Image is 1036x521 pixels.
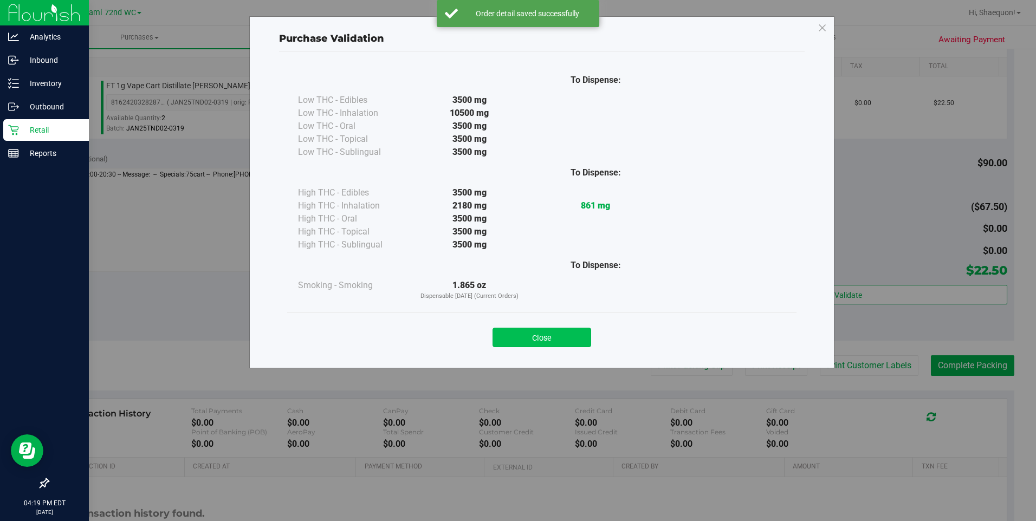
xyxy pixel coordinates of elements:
div: High THC - Oral [298,212,406,225]
div: High THC - Sublingual [298,238,406,251]
inline-svg: Retail [8,125,19,135]
div: To Dispense: [533,74,659,87]
p: Analytics [19,30,84,43]
div: Low THC - Sublingual [298,146,406,159]
div: 3500 mg [406,238,533,251]
div: Order detail saved successfully [464,8,591,19]
div: Low THC - Oral [298,120,406,133]
p: Inbound [19,54,84,67]
div: Smoking - Smoking [298,279,406,292]
inline-svg: Inventory [8,78,19,89]
div: 1.865 oz [406,279,533,301]
p: 04:19 PM EDT [5,498,84,508]
p: Inventory [19,77,84,90]
p: [DATE] [5,508,84,516]
div: Low THC - Edibles [298,94,406,107]
iframe: Resource center [11,434,43,467]
div: Low THC - Topical [298,133,406,146]
div: Low THC - Inhalation [298,107,406,120]
button: Close [493,328,591,347]
div: 3500 mg [406,133,533,146]
div: To Dispense: [533,166,659,179]
div: 3500 mg [406,186,533,199]
div: 3500 mg [406,146,533,159]
inline-svg: Outbound [8,101,19,112]
p: Retail [19,123,84,136]
strong: 861 mg [581,200,610,211]
inline-svg: Analytics [8,31,19,42]
div: 3500 mg [406,94,533,107]
div: High THC - Edibles [298,186,406,199]
div: 3500 mg [406,212,533,225]
div: 10500 mg [406,107,533,120]
div: 3500 mg [406,120,533,133]
p: Outbound [19,100,84,113]
div: 2180 mg [406,199,533,212]
inline-svg: Inbound [8,55,19,66]
p: Dispensable [DATE] (Current Orders) [406,292,533,301]
span: Purchase Validation [279,32,384,44]
div: To Dispense: [533,259,659,272]
p: Reports [19,147,84,160]
div: 3500 mg [406,225,533,238]
div: High THC - Inhalation [298,199,406,212]
div: High THC - Topical [298,225,406,238]
inline-svg: Reports [8,148,19,159]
